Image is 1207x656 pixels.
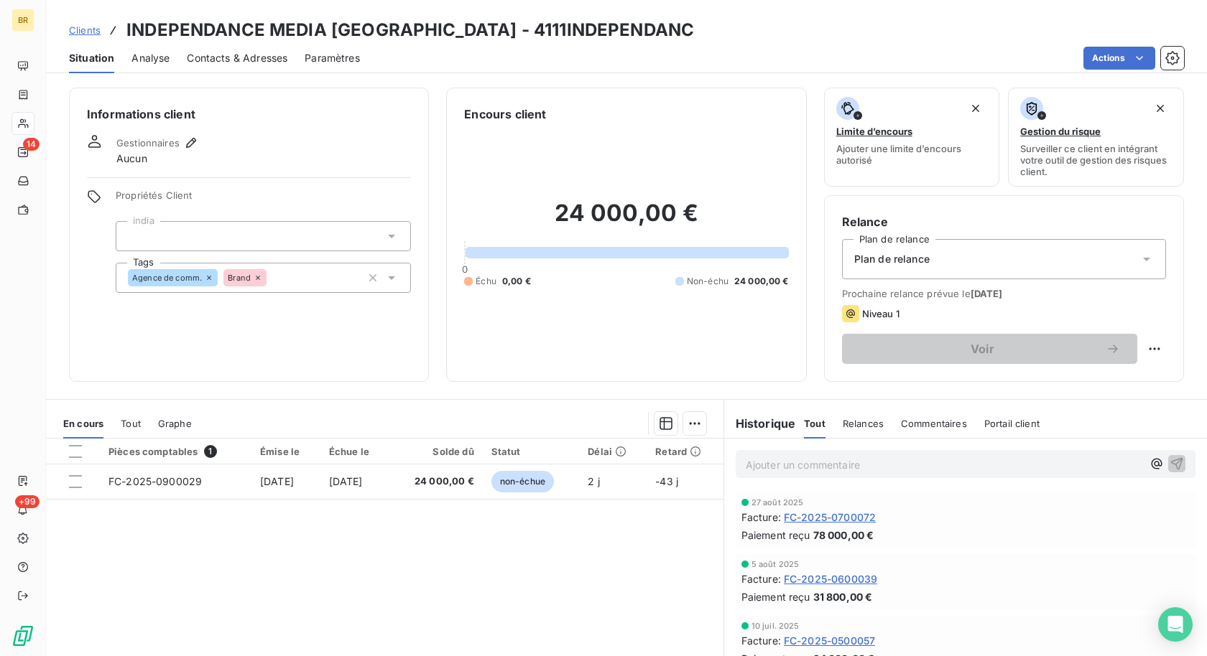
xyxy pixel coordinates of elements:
span: Paramètres [305,51,360,65]
span: +99 [15,495,40,508]
div: BR [11,9,34,32]
span: Tout [121,418,141,429]
div: Statut [491,446,571,457]
span: Limite d’encours [836,126,912,137]
span: FC-2025-0500057 [784,633,875,648]
span: Portail client [984,418,1040,429]
span: Situation [69,51,114,65]
h6: Historique [724,415,796,432]
div: Émise le [260,446,312,457]
span: FC-2025-0700072 [784,510,876,525]
span: Non-échu [687,275,729,288]
button: Limite d’encoursAjouter une limite d’encours autorisé [824,88,1000,187]
span: 0 [462,263,468,275]
span: 2 j [588,475,599,487]
h6: Informations client [87,106,411,123]
span: Gestion du risque [1020,126,1101,137]
span: 31 800,00 € [813,589,873,604]
div: Échue le [329,446,381,457]
span: 24 000,00 € [399,474,474,489]
span: Propriétés Client [116,189,411,210]
span: FC-2025-0600039 [784,571,877,586]
span: Agence de comm. [132,273,202,282]
span: Facture : [741,571,781,586]
span: non-échue [491,471,554,492]
span: Tout [804,418,826,429]
h2: 24 000,00 € [464,199,788,242]
span: Voir [859,343,1106,355]
span: Gestionnaires [116,137,180,149]
span: 1 [204,445,217,458]
span: [DATE] [260,475,294,487]
input: Ajouter une valeur [128,230,139,243]
span: 78 000,00 € [813,528,874,543]
h3: INDEPENDANCE MEDIA [GEOGRAPHIC_DATA] - 4111INDEPENDANC [126,17,694,43]
span: 5 août 2025 [752,560,800,568]
span: -43 j [655,475,678,487]
span: Contacts & Adresses [187,51,287,65]
div: Pièces comptables [108,445,243,458]
button: Actions [1083,47,1155,70]
span: 10 juil. 2025 [752,622,800,630]
span: 14 [23,138,40,151]
div: Open Intercom Messenger [1158,607,1193,642]
input: Ajouter une valeur [267,271,278,284]
span: Relances [843,418,884,429]
span: Aucun [116,151,147,166]
span: 24 000,00 € [734,275,789,288]
div: Solde dû [399,446,474,457]
span: En cours [63,418,103,429]
span: FC-2025-0900029 [108,475,202,487]
span: [DATE] [329,475,363,487]
span: 27 août 2025 [752,498,804,507]
span: Paiement reçu [741,589,810,604]
div: Délai [588,446,638,457]
img: Logo LeanPay [11,624,34,647]
span: Surveiller ce client en intégrant votre outil de gestion des risques client. [1020,143,1172,177]
span: Brand [228,273,251,282]
span: Échu [476,275,496,288]
span: Facture : [741,510,781,525]
span: [DATE] [971,288,1003,299]
span: 0,00 € [502,275,531,288]
h6: Relance [842,213,1166,230]
span: Prochaine relance prévue le [842,288,1166,299]
a: Clients [69,23,101,37]
span: Commentaires [901,418,967,429]
div: Retard [655,446,714,457]
span: Ajouter une limite d’encours autorisé [836,143,988,166]
span: Niveau 1 [862,308,900,319]
h6: Encours client [464,106,546,123]
span: Clients [69,24,101,36]
span: Facture : [741,633,781,648]
button: Voir [842,334,1137,364]
span: Graphe [158,418,192,429]
span: Paiement reçu [741,528,810,543]
button: Gestion du risqueSurveiller ce client en intégrant votre outil de gestion des risques client. [1008,88,1184,187]
span: Analyse [131,51,170,65]
span: Plan de relance [854,252,930,266]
